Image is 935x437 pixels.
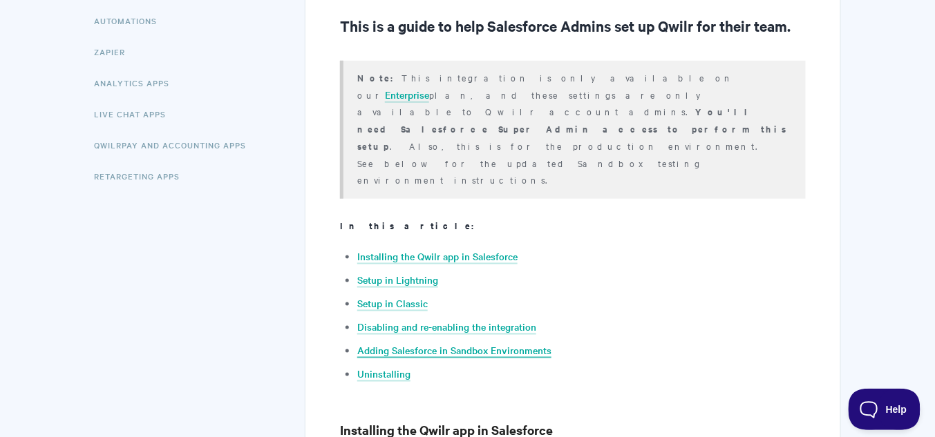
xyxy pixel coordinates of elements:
a: Live Chat Apps [95,100,177,128]
h2: This is a guide to help Salesforce Admins set up Qwilr for their team. [340,14,805,37]
strong: Note: [357,71,402,84]
a: Retargeting Apps [95,162,191,190]
a: Zapier [95,38,136,66]
p: This integration is only available on our plan, and these settings are only available to Qwilr ac... [357,69,788,188]
a: Analytics Apps [95,69,180,97]
b: In this article: [340,219,482,232]
strong: You'll need Salesforce Super Admin access to perform this setup [357,105,786,153]
a: Automations [95,7,168,35]
a: Uninstalling [357,367,410,382]
a: Setup in Lightning [357,273,438,288]
a: Disabling and re-enabling the integration [357,320,536,335]
iframe: Toggle Customer Support [849,389,921,430]
a: Setup in Classic [357,296,428,311]
a: Installing the Qwilr app in Salesforce [357,249,518,264]
a: Enterprise [385,88,429,103]
a: Adding Salesforce in Sandbox Environments [357,343,551,358]
a: QwilrPay and Accounting Apps [95,131,257,159]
